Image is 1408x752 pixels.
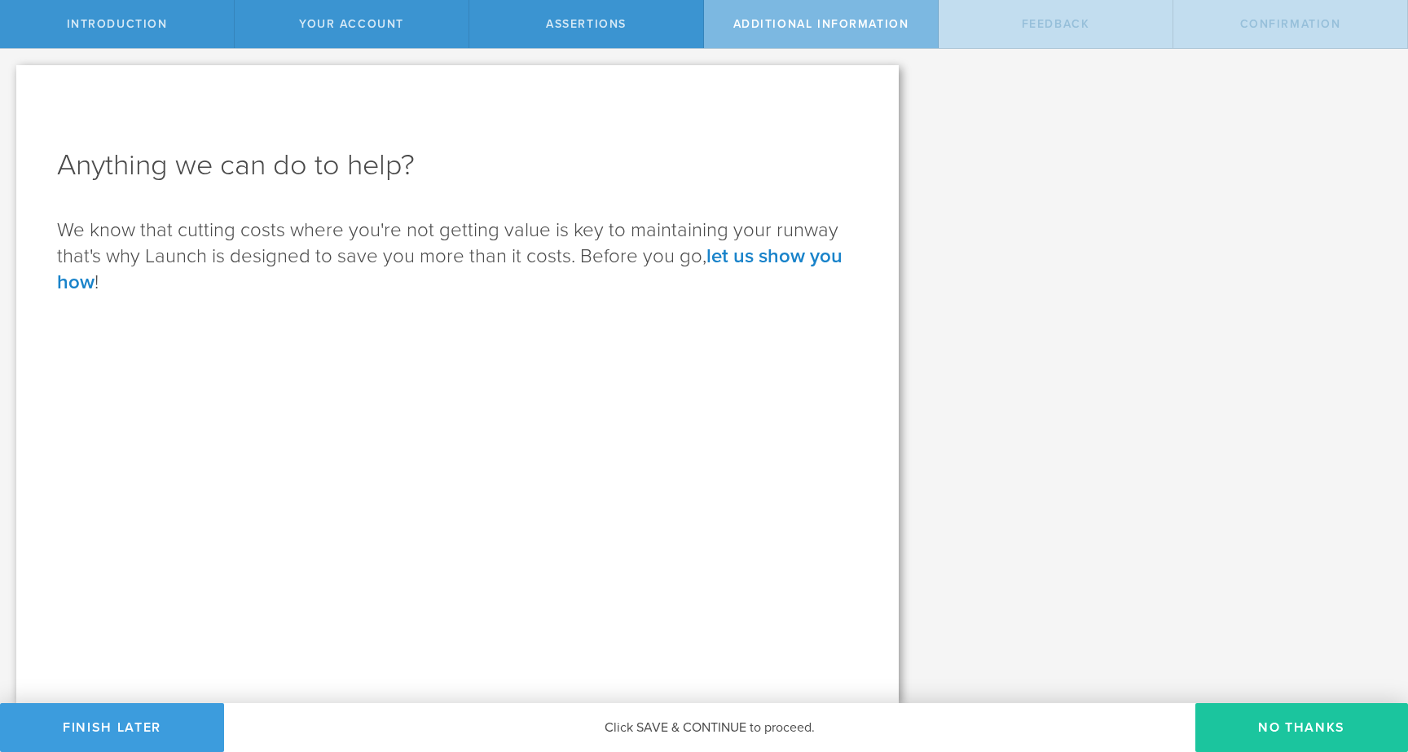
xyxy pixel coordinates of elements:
[733,17,909,31] span: Additional Information
[1195,703,1408,752] button: No Thanks
[1327,625,1408,703] iframe: Chat Widget
[67,17,168,31] span: Introduction
[1240,17,1341,31] span: Confirmation
[1022,17,1090,31] span: Feedback
[224,703,1195,752] div: Click SAVE & CONTINUE to proceed.
[546,17,627,31] span: Assertions
[57,218,858,296] p: We know that cutting costs where you're not getting value is key to maintaining your runway that'...
[299,17,404,31] span: Your Account
[57,146,858,185] h1: Anything we can do to help?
